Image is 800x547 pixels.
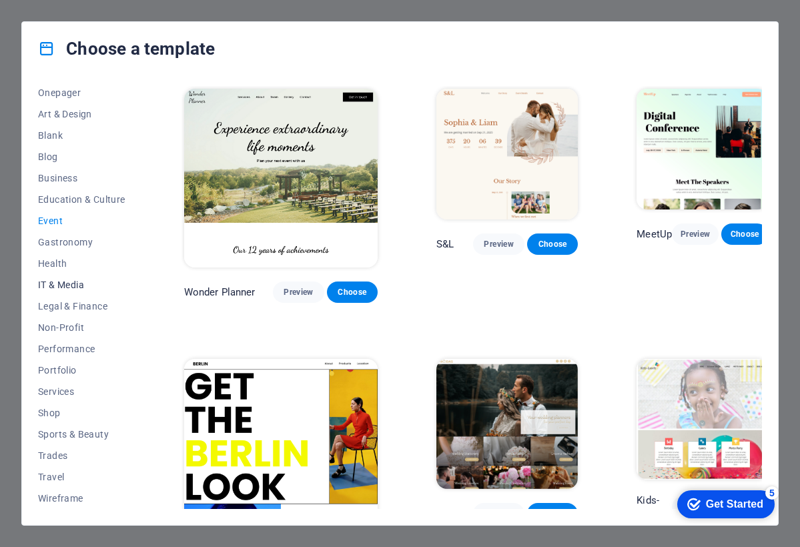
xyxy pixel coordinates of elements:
[38,103,125,125] button: Art & Design
[38,173,125,183] span: Business
[527,503,578,524] button: Choose
[38,237,125,247] span: Gastronomy
[436,89,578,219] img: S&L
[38,472,125,482] span: Travel
[538,508,567,519] span: Choose
[38,360,125,381] button: Portfolio
[38,151,125,162] span: Blog
[473,503,524,524] button: Preview
[38,125,125,146] button: Blank
[38,189,125,210] button: Education & Culture
[38,424,125,445] button: Sports & Beauty
[38,280,125,290] span: IT & Media
[538,239,567,249] span: Choose
[473,233,524,255] button: Preview
[38,146,125,167] button: Blog
[38,194,125,205] span: Education & Culture
[721,223,768,245] button: Choose
[38,130,125,141] span: Blank
[484,239,513,249] span: Preview
[38,344,125,354] span: Performance
[38,408,125,418] span: Shop
[527,233,578,255] button: Choose
[38,322,125,333] span: Non-Profit
[38,450,125,461] span: Trades
[38,109,125,119] span: Art & Design
[184,286,256,299] p: Wonder Planner
[732,229,757,239] span: Choose
[436,359,578,490] img: Priodas
[637,89,768,209] img: MeetUp
[38,429,125,440] span: Sports & Beauty
[99,3,112,16] div: 5
[436,237,454,251] p: S&L
[38,402,125,424] button: Shop
[38,253,125,274] button: Health
[637,359,768,480] img: Kids-Events
[284,287,313,298] span: Preview
[273,282,324,303] button: Preview
[327,282,378,303] button: Choose
[38,445,125,466] button: Trades
[38,215,125,226] span: Event
[637,494,672,520] p: Kids-Events
[38,466,125,488] button: Travel
[38,167,125,189] button: Business
[38,210,125,231] button: Event
[436,507,471,520] p: Priodas
[38,301,125,312] span: Legal & Finance
[672,223,719,245] button: Preview
[184,89,378,267] img: Wonder Planner
[38,87,125,98] span: Onepager
[637,227,672,241] p: MeetUp
[38,386,125,397] span: Services
[184,359,378,538] img: BERLIN
[38,38,215,59] h4: Choose a template
[11,7,108,35] div: Get Started 5 items remaining, 0% complete
[38,381,125,402] button: Services
[683,229,708,239] span: Preview
[38,231,125,253] button: Gastronomy
[338,287,367,298] span: Choose
[38,274,125,296] button: IT & Media
[38,365,125,376] span: Portfolio
[484,508,513,519] span: Preview
[38,317,125,338] button: Non-Profit
[38,296,125,317] button: Legal & Finance
[38,493,125,504] span: Wireframe
[38,338,125,360] button: Performance
[38,82,125,103] button: Onepager
[38,258,125,269] span: Health
[39,15,97,27] div: Get Started
[38,488,125,509] button: Wireframe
